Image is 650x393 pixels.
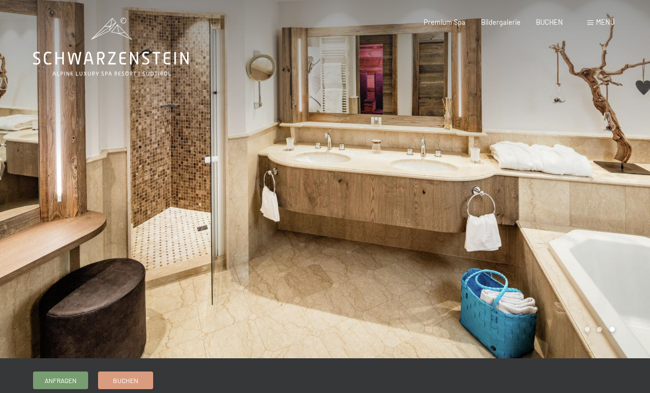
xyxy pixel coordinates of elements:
[424,18,465,26] a: Premium Spa
[45,376,77,385] span: Anfragen
[34,372,88,389] a: Anfragen
[536,18,563,26] a: BUCHEN
[113,376,138,385] span: Buchen
[481,18,521,26] a: Bildergalerie
[99,372,153,389] a: Buchen
[596,18,615,26] span: Menü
